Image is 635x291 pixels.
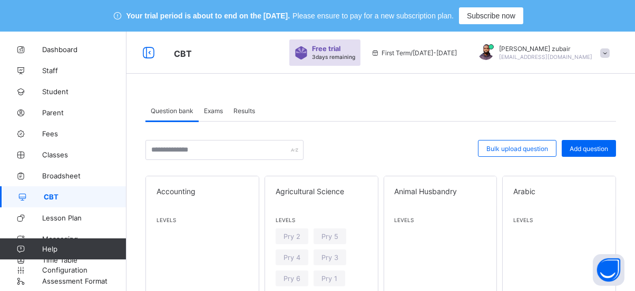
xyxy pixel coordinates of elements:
span: Parent [42,108,126,117]
span: Arabic [513,187,605,196]
span: Lesson Plan [42,214,126,222]
span: Pry 2 [284,233,300,240]
span: Broadsheet [42,172,126,180]
span: Levels [276,217,367,223]
span: Please ensure to pay for a new subscription plan. [292,12,454,20]
button: Open asap [593,254,624,286]
span: Add question [570,145,608,153]
span: Staff [42,66,126,75]
span: session/term information [371,49,457,57]
span: Levels [513,217,605,223]
span: Pry 1 [321,275,337,283]
span: Question bank [151,107,193,115]
span: CBT [174,48,192,59]
span: Pry 6 [284,275,300,283]
span: Levels [157,217,248,223]
span: [PERSON_NAME] zubair [499,45,592,53]
span: Dashboard [42,45,126,54]
span: Your trial period is about to end on the [DATE]. [126,12,290,20]
span: Assessment Format [42,277,126,285]
span: Messaging [42,235,126,243]
span: Help [42,245,126,253]
span: Levels [395,217,486,223]
span: Student [42,87,126,96]
img: sticker-purple.71386a28dfed39d6af7621340158ba97.svg [295,46,308,59]
span: Agricultural Science [276,187,367,196]
span: Results [233,107,255,115]
span: Pry 5 [321,233,338,240]
span: CBT [44,193,126,201]
span: Fees [42,129,126,138]
span: Free trial [312,45,350,53]
span: Bulk upload question [486,145,548,153]
span: Exams [204,107,223,115]
span: Animal Husbandry [395,187,486,196]
div: Muhammadzubair [467,44,615,62]
span: Classes [42,150,126,159]
span: Configuration [42,266,126,274]
span: 3 days remaining [312,54,355,60]
span: Pry 4 [284,254,300,262]
span: [EMAIL_ADDRESS][DOMAIN_NAME] [499,54,592,60]
span: Accounting [157,187,248,196]
span: Subscribe now [467,12,515,20]
span: Pry 3 [321,254,338,262]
